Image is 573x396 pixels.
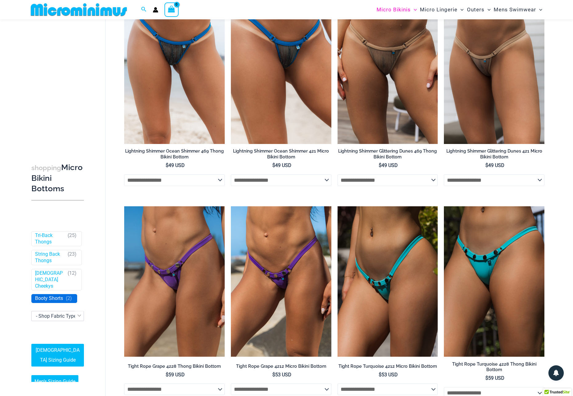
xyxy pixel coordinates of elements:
span: 2 [67,296,70,301]
span: ( ) [68,251,77,264]
h2: Lightning Shimmer Glittering Dunes 421 Micro Bikini Bottom [444,148,544,160]
span: $ [272,372,275,378]
h2: Tight Rope Grape 4228 Thong Bikini Bottom [124,363,225,369]
a: Account icon link [153,7,158,13]
span: Micro Bikinis [377,2,411,17]
h2: Lightning Shimmer Ocean Shimmer 421 Micro Bikini Bottom [231,148,331,160]
span: 25 [69,232,75,238]
iframe: TrustedSite Certified [31,21,87,143]
bdi: 49 USD [379,162,398,168]
a: View Shopping Cart, empty [164,2,179,17]
span: ( ) [68,232,77,245]
img: MM SHOP LOGO FLAT [28,3,129,17]
h3: Micro Bikini Bottoms [31,162,84,194]
a: Search icon link [141,6,147,14]
span: ( ) [66,296,72,302]
bdi: 59 USD [485,375,504,381]
span: Menu Toggle [484,2,491,17]
a: Tight Rope Grape 4212 Micro Bottom 01Tight Rope Grape 4212 Micro Bottom 02Tight Rope Grape 4212 M... [231,206,331,357]
a: String Back Thongs [35,251,65,264]
bdi: 49 USD [166,162,185,168]
a: Tight Rope Turquoise 4228 Thong Bikini Bottom [444,361,544,375]
a: Tight Rope Grape 4228 Thong Bikini Bottom [124,363,225,371]
a: Lightning Shimmer Glittering Dunes 421 Micro Bikini Bottom [444,148,544,162]
bdi: 49 USD [272,162,291,168]
span: Menu Toggle [457,2,464,17]
a: Tight Rope Turquoise 4212 Micro Bottom 02Tight Rope Turquoise 4212 Micro Bottom 01Tight Rope Turq... [338,206,438,357]
a: OutersMenu ToggleMenu Toggle [465,2,492,17]
span: $ [166,372,168,378]
a: Men’s Sizing Guide [31,375,78,388]
bdi: 53 USD [379,372,398,378]
a: Tight Rope Turquoise 4228 Thong Bottom 01Tight Rope Turquoise 4228 Thong Bottom 02Tight Rope Turq... [444,206,544,357]
span: - Shop Fabric Type [31,311,84,321]
a: Tight Rope Turquoise 4212 Micro Bikini Bottom [338,363,438,371]
bdi: 59 USD [166,372,185,378]
nav: Site Navigation [374,1,545,18]
a: Tight Rope Grape 4212 Micro Bikini Bottom [231,363,331,371]
span: $ [166,162,168,168]
span: Mens Swimwear [494,2,536,17]
span: - Shop Fabric Type [32,312,84,321]
img: Tight Rope Grape 4228 Thong Bottom 01 [124,206,225,357]
h2: Tight Rope Turquoise 4212 Micro Bikini Bottom [338,363,438,369]
img: Tight Rope Turquoise 4228 Thong Bottom 01 [444,206,544,357]
span: $ [379,162,381,168]
span: 12 [69,270,75,276]
a: Mens SwimwearMenu ToggleMenu Toggle [492,2,544,17]
span: 23 [69,251,75,257]
span: $ [485,162,488,168]
span: Micro Lingerie [420,2,457,17]
span: $ [379,372,381,378]
a: Lightning Shimmer Ocean Shimmer 421 Micro Bikini Bottom [231,148,331,162]
a: Lightning Shimmer Glittering Dunes 469 Thong Bikini Bottom [338,148,438,162]
a: Booty Shorts [35,296,63,302]
span: $ [272,162,275,168]
span: shopping [31,164,61,172]
h2: Lightning Shimmer Glittering Dunes 469 Thong Bikini Bottom [338,148,438,160]
a: [DEMOGRAPHIC_DATA] Cheekys [35,270,65,289]
bdi: 53 USD [272,372,291,378]
a: Tight Rope Grape 4228 Thong Bottom 01Tight Rope Grape 4228 Thong Bottom 02Tight Rope Grape 4228 T... [124,206,225,357]
span: Menu Toggle [536,2,542,17]
img: Tight Rope Grape 4212 Micro Bottom 01 [231,206,331,357]
h2: Tight Rope Grape 4212 Micro Bikini Bottom [231,363,331,369]
bdi: 49 USD [485,162,504,168]
a: Tri-Back Thongs [35,232,65,245]
span: ( ) [68,270,77,289]
span: Menu Toggle [411,2,417,17]
h2: Tight Rope Turquoise 4228 Thong Bikini Bottom [444,361,544,373]
a: Micro LingerieMenu ToggleMenu Toggle [418,2,465,17]
img: Tight Rope Turquoise 4212 Micro Bottom 02 [338,206,438,357]
a: Lightning Shimmer Ocean Shimmer 469 Thong Bikini Bottom [124,148,225,162]
span: - Shop Fabric Type [36,313,76,319]
span: $ [485,375,488,381]
span: Outers [467,2,484,17]
h2: Lightning Shimmer Ocean Shimmer 469 Thong Bikini Bottom [124,148,225,160]
a: Micro BikinisMenu ToggleMenu Toggle [375,2,418,17]
a: [DEMOGRAPHIC_DATA] Sizing Guide [31,344,84,367]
